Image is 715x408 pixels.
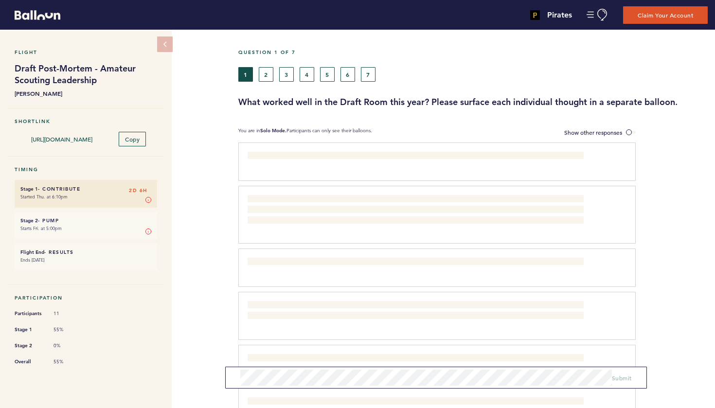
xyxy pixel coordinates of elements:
button: Claim Your Account [623,6,708,24]
button: 3 [279,67,294,82]
span: Show other responses [564,128,622,136]
a: Balloon [7,10,60,20]
span: Getting “deeper” down the board was advantageous for our preparedness for early day 2. [248,259,482,266]
small: Stage 2 [20,217,38,224]
span: Submit [612,374,632,382]
h6: - Pump [20,217,151,224]
button: 7 [361,67,375,82]
h6: - Results [20,249,151,255]
h1: Draft Post-Mortem - Amateur Scouting Leadership [15,63,157,86]
h4: Pirates [547,9,572,21]
button: 4 [300,67,314,82]
small: Stage 1 [20,186,38,192]
h5: Shortlink [15,118,157,124]
h3: What worked well in the Draft Room this year? Please surface each individual thought in a separat... [238,96,708,108]
time: Ends [DATE] [20,257,44,263]
button: 6 [340,67,355,82]
span: Getting exposure to the Model Interpretability Plots was very helpful in understanding where a pl... [248,196,585,223]
span: Overall [15,357,44,367]
span: I do think it is benificial to have the area supervisors in the room for the draft. I am glad tha... [248,153,569,160]
span: Allowing the Area Scouts to present some of their “Plunder the Deep” players. [248,398,453,406]
button: 1 [238,67,253,82]
span: Copy [125,135,140,143]
span: Having information flow upward from the Area Supervisors to the Regional Supervisors to Sr Leader... [248,355,518,363]
svg: Balloon [15,10,60,20]
span: The “Plunder the Deep” project – how it was formed and ultimately utilized put us in a great and ... [248,302,565,319]
span: Stage 2 [15,341,44,351]
b: Solo Mode. [260,127,286,134]
button: Submit [612,373,632,383]
span: 55% [54,326,83,333]
h5: Participation [15,295,157,301]
button: Copy [119,132,146,146]
button: Manage Account [587,9,608,21]
span: 2D 6H [129,186,147,195]
span: Stage 1 [15,325,44,335]
time: Started Thu. at 6:10pm [20,194,68,200]
button: 5 [320,67,335,82]
small: Flight End [20,249,44,255]
time: Starts Fri. at 5:00pm [20,225,62,231]
span: 11 [54,310,83,317]
h5: Timing [15,166,157,173]
h5: Flight [15,49,157,55]
button: 2 [259,67,273,82]
span: Participants [15,309,44,319]
h5: Question 1 of 7 [238,49,708,55]
h6: - Contribute [20,186,151,192]
b: [PERSON_NAME] [15,89,157,98]
span: 0% [54,342,83,349]
span: 55% [54,358,83,365]
p: You are in Participants can only see their balloons. [238,127,372,138]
